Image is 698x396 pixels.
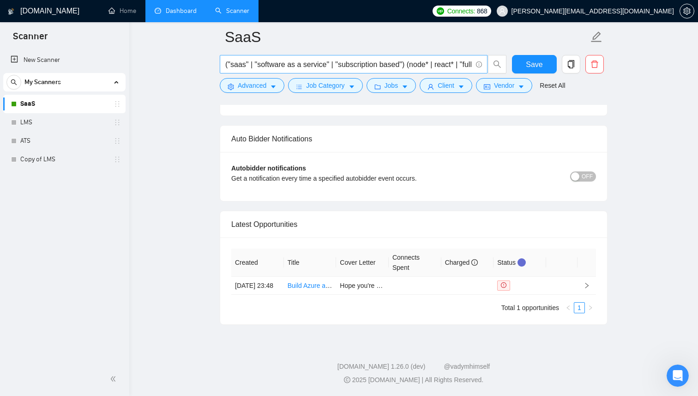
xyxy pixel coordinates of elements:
span: copy [562,60,580,68]
li: Previous Page [563,302,574,313]
button: folderJobscaret-down [367,78,416,93]
span: left [566,305,571,311]
button: left [563,302,574,313]
a: setting [680,7,694,15]
iframe: Intercom live chat [667,365,689,387]
li: My Scanners [3,73,126,169]
div: Tooltip anchor [517,258,526,267]
span: search [488,60,506,68]
span: Jobs [385,80,398,91]
li: New Scanner [3,51,126,69]
button: userClientcaret-down [420,78,472,93]
a: SaaS [20,95,108,113]
li: 1 [574,302,585,313]
img: upwork-logo.png [437,7,444,15]
span: search [7,79,21,85]
div: Get a notification every time a specified autobidder event occurs. [231,173,505,183]
th: Created [231,249,284,277]
th: Connects Spent [389,249,441,277]
span: folder [374,83,381,90]
button: search [488,55,506,73]
button: settingAdvancedcaret-down [220,78,284,93]
span: Connects: [447,6,475,16]
li: Total 1 opportunities [501,302,559,313]
a: 1 [574,303,584,313]
a: Build Azure and Google TTS into Existing [PERSON_NAME] SSML/User-Friendly UIs Editors [288,282,554,289]
a: New Scanner [11,51,118,69]
span: user [499,8,505,14]
a: Copy of LMS [20,150,108,169]
span: OFF [582,171,593,182]
button: idcardVendorcaret-down [476,78,532,93]
span: Charged [445,259,478,266]
span: delete [586,60,603,68]
a: ATS [20,132,108,150]
span: double-left [110,374,119,384]
span: right [588,305,593,311]
th: Title [284,249,337,277]
button: setting [680,4,694,18]
span: right [584,282,590,289]
td: Build Azure and Google TTS into Existing Polly SSML/User-Friendly UIs Editors [284,277,337,295]
input: Search Freelance Jobs... [225,59,472,70]
span: holder [114,156,121,163]
span: info-circle [476,61,482,67]
span: Client [438,80,454,91]
span: Job Category [306,80,344,91]
span: holder [114,137,121,145]
span: idcard [484,83,490,90]
a: LMS [20,113,108,132]
a: searchScanner [215,7,249,15]
button: search [6,75,21,90]
span: info-circle [471,259,478,266]
div: Auto Bidder Notifications [231,126,596,152]
span: 868 [477,6,487,16]
input: Scanner name... [225,25,589,49]
button: right [585,302,596,313]
span: Vendor [494,80,514,91]
span: caret-down [402,83,408,90]
span: Scanner [6,30,55,49]
span: holder [114,119,121,126]
span: copyright [344,377,350,383]
span: bars [296,83,302,90]
button: delete [585,55,604,73]
a: homeHome [108,7,136,15]
span: caret-down [349,83,355,90]
a: @vadymhimself [444,363,490,370]
button: barsJob Categorycaret-down [288,78,362,93]
span: My Scanners [24,73,61,91]
b: Autobidder notifications [231,164,306,172]
span: exclamation-circle [501,282,506,288]
a: [DOMAIN_NAME] 1.26.0 (dev) [337,363,426,370]
button: copy [562,55,580,73]
img: logo [8,4,14,19]
a: Reset All [540,80,565,91]
div: Latest Opportunities [231,211,596,238]
span: setting [228,83,234,90]
button: Save [512,55,557,73]
span: user [427,83,434,90]
li: Next Page [585,302,596,313]
th: Cover Letter [336,249,389,277]
th: Status [493,249,546,277]
span: Advanced [238,80,266,91]
span: setting [680,7,694,15]
span: caret-down [458,83,464,90]
span: Save [526,59,542,70]
span: caret-down [270,83,277,90]
a: dashboardDashboard [155,7,197,15]
span: edit [590,31,602,43]
div: 2025 [DOMAIN_NAME] | All Rights Reserved. [137,375,691,385]
span: holder [114,100,121,108]
td: [DATE] 23:48 [231,277,284,295]
span: caret-down [518,83,524,90]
